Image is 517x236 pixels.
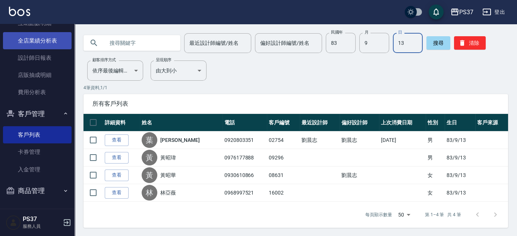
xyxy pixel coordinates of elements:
div: 50 [395,205,413,225]
td: 83/9/13 [445,184,475,202]
p: 4 筆資料, 1 / 1 [83,84,508,91]
td: 09296 [267,149,300,167]
p: 第 1–4 筆 共 4 筆 [425,211,461,218]
div: 依序最後編輯時間 [87,60,143,81]
td: 0930610866 [223,167,267,184]
a: 店販抽成明細 [3,66,72,84]
input: 搜尋關鍵字 [104,33,174,53]
button: 客戶管理 [3,104,72,124]
a: 客戶列表 [3,126,72,143]
a: 黃昭華 [160,171,176,179]
img: Logo [9,7,30,16]
th: 生日 [445,114,475,131]
a: 黃昭瑋 [160,154,176,161]
td: 08631 [267,167,300,184]
a: 費用分析表 [3,84,72,101]
div: PS37 [459,7,473,17]
label: 呈現順序 [156,57,171,63]
td: 0920803351 [223,131,267,149]
td: 02754 [267,131,300,149]
div: 葉 [142,132,157,148]
label: 顧客排序方式 [92,57,116,63]
td: 女 [426,167,445,184]
td: 83/9/13 [445,131,475,149]
td: 0976177888 [223,149,267,167]
th: 姓名 [140,114,223,131]
label: 日 [398,29,402,35]
h5: PS37 [23,215,61,223]
a: 查看 [105,152,129,164]
a: 林亞薇 [160,189,176,196]
th: 偏好設計師 [340,114,379,131]
td: 16002 [267,184,300,202]
td: 劉晨志 [300,131,339,149]
th: 上次消費日期 [379,114,426,131]
a: 設計師日報表 [3,49,72,66]
label: 月 [365,29,368,35]
div: 黃 [142,167,157,183]
a: 卡券管理 [3,143,72,161]
a: 查看 [105,134,129,146]
td: [DATE] [379,131,426,149]
th: 性別 [426,114,445,131]
td: 劉晨志 [340,167,379,184]
th: 客戶來源 [475,114,508,131]
div: 黃 [142,150,157,165]
button: save [429,4,444,19]
th: 電話 [223,114,267,131]
th: 客戶編號 [267,114,300,131]
a: 入金管理 [3,161,72,178]
td: 男 [426,131,445,149]
td: 劉晨志 [340,131,379,149]
a: 查看 [105,170,129,181]
button: PS37 [447,4,476,20]
button: 搜尋 [426,36,450,50]
td: 0968997521 [223,184,267,202]
a: [PERSON_NAME] [160,136,200,144]
p: 服務人員 [23,223,61,230]
th: 詳細資料 [103,114,140,131]
span: 所有客戶列表 [92,100,499,108]
label: 民國年 [331,29,343,35]
a: 全店業績分析表 [3,32,72,49]
div: 林 [142,185,157,201]
td: 女 [426,184,445,202]
td: 男 [426,149,445,167]
a: 查看 [105,187,129,199]
p: 每頁顯示數量 [365,211,392,218]
button: 清除 [454,36,486,50]
button: 商品管理 [3,181,72,201]
th: 最近設計師 [300,114,339,131]
button: 登出 [479,5,508,19]
div: 由大到小 [151,60,207,81]
td: 83/9/13 [445,167,475,184]
td: 83/9/13 [445,149,475,167]
img: Person [6,215,21,230]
